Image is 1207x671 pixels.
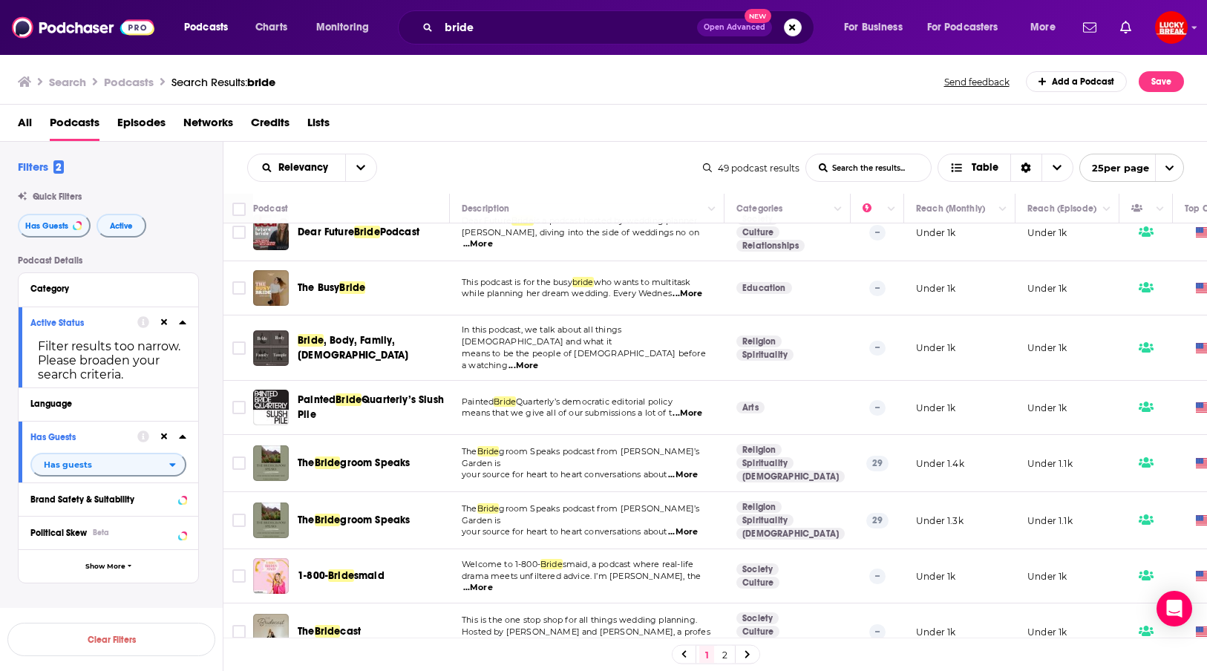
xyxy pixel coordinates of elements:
span: Bride [315,514,341,526]
span: means that we give all of our submissions a lot of t [462,407,672,418]
span: Welcome to 1-800- [462,559,540,569]
div: Reach (Monthly) [916,200,985,217]
button: Clear Filters [7,623,215,656]
button: open menu [30,453,186,477]
a: All [18,111,32,141]
a: Networks [183,111,233,141]
img: The Bridegroom Speaks [253,503,289,538]
span: your source for heart to heart conversations about [462,526,667,537]
span: This podcast is for the busy [462,277,572,287]
a: TheBridegroom Speaks [298,513,410,528]
span: The [298,514,315,526]
span: Toggle select row [232,401,246,414]
span: ...More [463,582,493,594]
a: Podcasts [50,111,99,141]
span: Monitoring [316,17,369,38]
span: Toggle select row [232,281,246,295]
button: Open AdvancedNew [697,19,772,36]
button: Choose View [938,154,1073,182]
a: PaintedBrideQuarterly’s Slush Pile [298,393,445,422]
button: Category [30,279,186,298]
p: -- [869,281,886,295]
p: Under 1k [916,570,955,583]
img: The Busy Bride [253,270,289,306]
span: In this podcast, we talk about all things [DEMOGRAPHIC_DATA] and what it [462,324,621,347]
h3: Podcasts [104,75,154,89]
a: Painted Bride Quarterly’s Slush Pile [253,390,289,425]
span: Toggle select row [232,514,246,527]
a: [DEMOGRAPHIC_DATA] [736,471,845,482]
a: TheBridecast [298,624,361,639]
div: Category [30,284,177,294]
button: Has Guests [30,428,137,446]
a: Podchaser - Follow, Share and Rate Podcasts [12,13,154,42]
div: Search podcasts, credits, & more... [412,10,828,45]
span: Toggle select row [232,226,246,239]
a: Religion [736,335,782,347]
div: 49 podcast results [703,163,799,174]
span: More [1030,17,1056,38]
span: Toggle select row [232,456,246,470]
span: Painted [462,396,494,407]
span: Quarterly’s democratic editorial policy [516,396,673,407]
span: Bride [315,625,341,638]
span: smaid, a podcast where real-life [563,559,693,569]
span: For Business [844,17,903,38]
span: Bride [477,446,500,456]
a: Society [736,563,779,575]
p: Under 1.3k [916,514,964,527]
button: open menu [1020,16,1074,39]
p: Under 1k [916,402,955,414]
div: Categories [736,200,782,217]
a: The BusyBride [298,281,365,295]
span: Table [972,163,998,173]
img: Bride, Body, Family, Temple [253,330,289,366]
a: 1-800-Bridesmaid [298,569,385,583]
span: 2 [53,160,64,174]
span: Podcast [380,226,419,238]
div: Has Guests [30,432,128,442]
p: Under 1k [916,341,955,354]
span: The Busy [298,281,339,294]
a: Bride, Body, Family, [DEMOGRAPHIC_DATA] [298,333,445,363]
button: Show profile menu [1155,11,1188,44]
div: Language [30,399,177,409]
input: Search podcasts, credits, & more... [439,16,697,39]
a: Spirituality [736,514,794,526]
button: Show More [19,549,198,583]
span: Quarterly’s Slush Pile [298,393,444,421]
img: The Bridegroom Speaks [253,445,289,481]
span: 1-800- [298,569,328,582]
a: Episodes [117,111,166,141]
a: Spirituality [736,349,794,361]
span: Open Advanced [704,24,765,31]
span: New [745,9,771,23]
span: The [298,456,315,469]
span: Toggle select row [232,569,246,583]
p: Under 1k [916,282,955,295]
span: Active [110,222,133,230]
p: 29 [866,456,889,471]
p: Under 1k [1027,626,1067,638]
span: bride [247,75,275,89]
span: Dear Future [298,226,354,238]
img: Dear Future Bride Podcast [253,215,289,250]
span: Charts [255,17,287,38]
a: TheBridegroom Speaks [298,456,410,471]
span: smaid [354,569,385,582]
button: open menu [248,163,345,173]
span: groom Speaks [340,456,410,469]
span: ...More [508,360,538,372]
span: ...More [668,469,698,481]
h2: Choose List sort [247,154,377,182]
span: This is the one stop shop for all things wedding planning. [462,615,697,625]
p: 29 [866,513,889,528]
div: Sort Direction [1010,154,1041,181]
a: Arts [736,402,765,413]
span: Bride [494,396,516,407]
